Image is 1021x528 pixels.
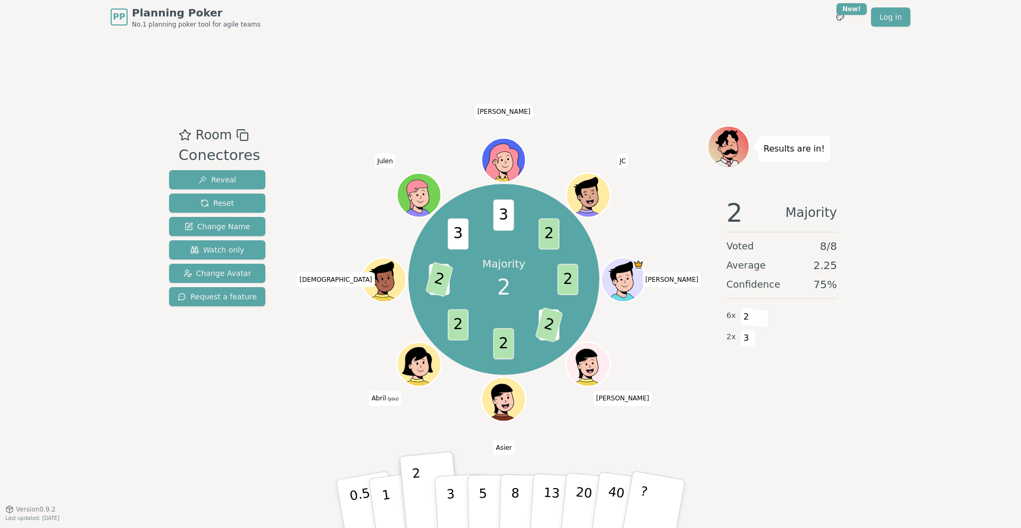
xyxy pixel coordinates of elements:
[726,310,736,322] span: 6 x
[185,221,250,232] span: Change Name
[633,259,645,270] span: Juan is the host
[16,505,56,514] span: Version 0.9.2
[643,272,701,287] span: Click to change your name
[297,272,374,287] span: Click to change your name
[535,307,564,343] span: 2
[178,291,257,302] span: Request a feature
[726,331,736,343] span: 2 x
[475,104,533,119] span: Click to change your name
[740,308,752,326] span: 2
[113,11,125,23] span: PP
[836,3,867,15] div: New!
[5,515,60,521] span: Last updated: [DATE]
[497,271,510,303] span: 2
[132,20,261,29] span: No.1 planning poker tool for agile teams
[374,154,395,169] span: Click to change your name
[425,262,454,298] span: 2
[493,200,514,231] span: 3
[726,258,766,273] span: Average
[386,397,399,401] span: (you)
[785,200,837,225] span: Majority
[814,277,837,292] span: 75 %
[132,5,261,20] span: Planning Poker
[183,268,252,279] span: Change Avatar
[196,125,232,145] span: Room
[448,219,468,250] span: 3
[169,287,265,306] button: Request a feature
[813,258,837,273] span: 2.25
[482,256,525,271] p: Majority
[493,440,514,455] span: Click to change your name
[820,239,837,254] span: 8 / 8
[200,198,234,208] span: Reset
[169,264,265,283] button: Change Avatar
[111,5,261,29] a: PPPlanning PokerNo.1 planning poker tool for agile teams
[169,170,265,189] button: Reveal
[871,7,910,27] a: Log in
[539,219,559,250] span: 2
[190,245,245,255] span: Watch only
[726,200,743,225] span: 2
[179,125,191,145] button: Add as favourite
[493,329,514,360] span: 2
[558,264,579,296] span: 2
[398,343,440,385] button: Click to change your avatar
[593,391,652,406] span: Click to change your name
[764,141,825,156] p: Results are in!
[369,391,401,406] span: Click to change your name
[5,505,56,514] button: Version0.9.2
[726,277,780,292] span: Confidence
[169,217,265,236] button: Change Name
[740,329,752,347] span: 3
[448,309,468,341] span: 2
[412,466,425,524] p: 2
[198,174,236,185] span: Reveal
[726,239,754,254] span: Voted
[617,154,629,169] span: Click to change your name
[831,7,850,27] button: New!
[169,240,265,259] button: Watch only
[169,194,265,213] button: Reset
[179,145,260,166] div: Conectores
